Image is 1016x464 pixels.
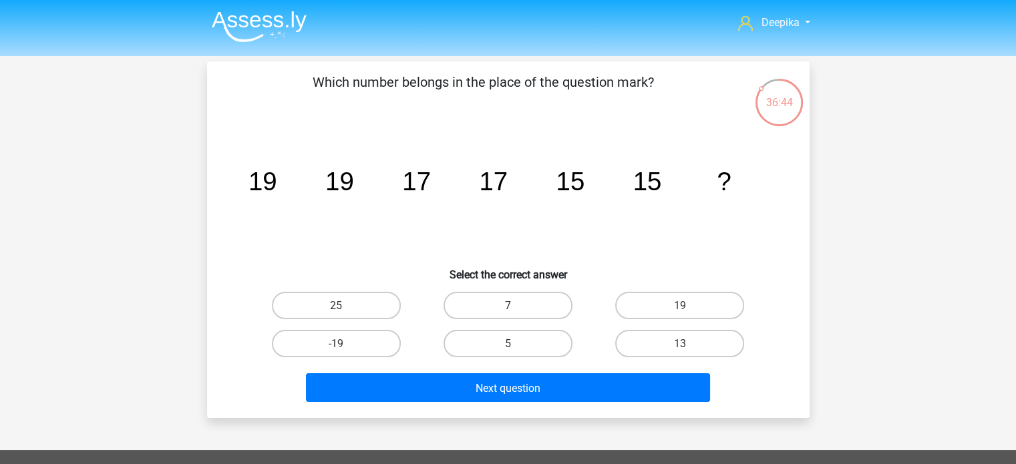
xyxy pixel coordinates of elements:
tspan: 15 [633,167,661,196]
a: Deepika [733,15,815,31]
font: -19 [329,337,343,350]
font: Next question [476,381,540,394]
div: 36:44 [754,77,804,111]
tspan: 17 [402,167,431,196]
img: Assessly [212,11,307,42]
tspan: 15 [556,167,584,196]
font: Select the correct answer [450,268,567,281]
button: Next question [306,373,710,402]
font: Which number belongs in the place of the question mark? [313,74,654,90]
tspan: 19 [325,167,354,196]
font: 25 [330,299,342,312]
tspan: 19 [248,167,277,196]
font: 5 [505,337,511,350]
tspan: 17 [479,167,508,196]
font: 13 [674,337,686,350]
font: Deepika [761,16,799,29]
font: 7 [505,299,511,312]
tspan: ? [717,167,731,196]
font: 19 [674,299,686,312]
